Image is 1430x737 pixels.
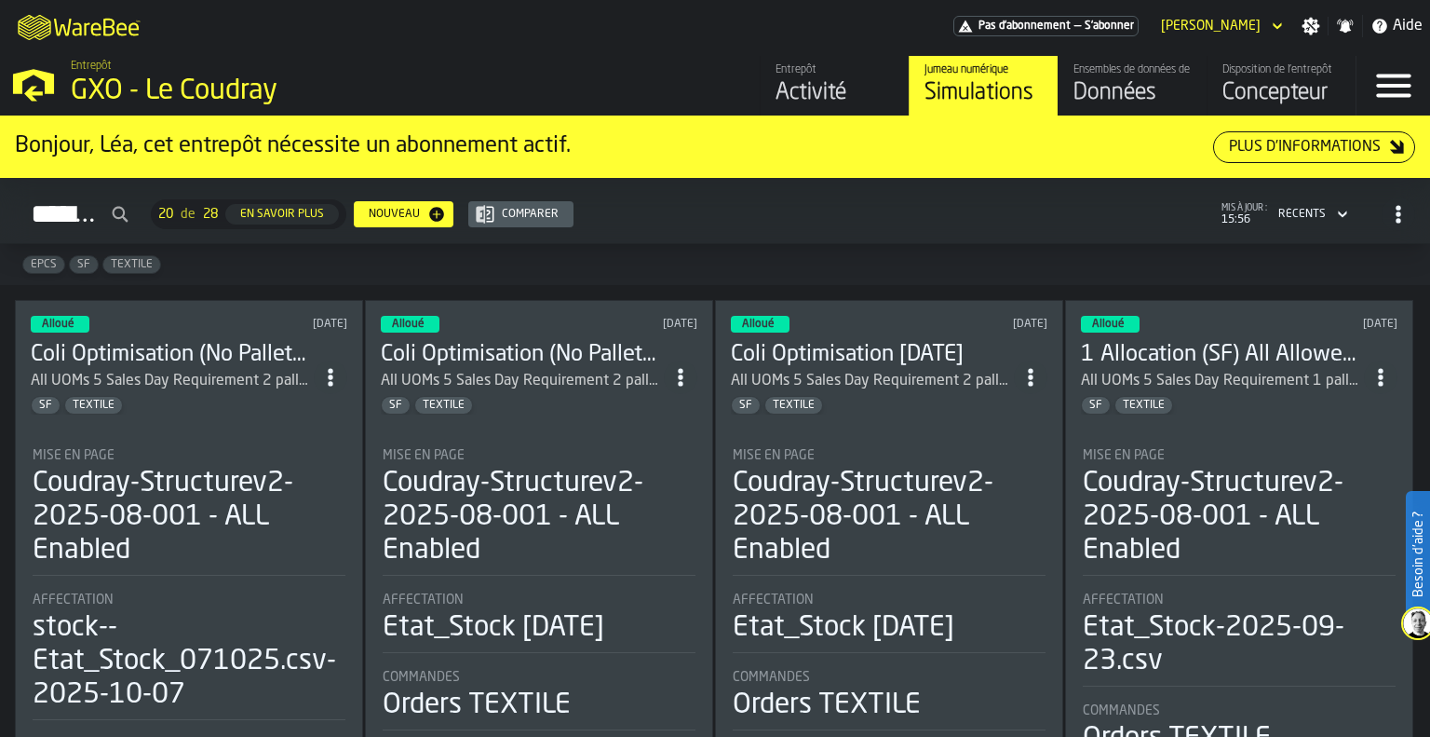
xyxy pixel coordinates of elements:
div: Title [383,593,695,607]
div: Abonnement au menu [953,16,1139,36]
span: 28 [203,207,218,222]
div: stat-Mise en page [733,448,1046,576]
div: Title [1083,593,1396,607]
div: stat-Affectation [33,593,345,720]
div: Title [1083,448,1396,463]
div: Coudray-Structurev2-2025-08-001 - ALL Enabled [733,467,1046,567]
button: button-Plus d'informations [1213,131,1415,163]
span: Alloué [392,319,425,330]
div: DropdownMenuValue-Léa Ducceschi [1153,15,1287,37]
span: Affectation [383,593,464,607]
span: Pas d'abonnement [978,20,1071,33]
div: Comparer [494,208,566,221]
div: GXO - Le Coudray [71,75,573,108]
span: Commandes [383,670,460,685]
div: Updated: 29/09/2025 11:08:00 Created: 29/09/2025 11:06:29 [921,318,1048,331]
span: Alloué [1092,319,1125,330]
label: button-toggle-Paramètres [1294,17,1328,35]
div: stat-Commandes [383,670,695,730]
span: Mise en page [733,448,815,463]
span: Mise en page [1083,448,1165,463]
div: Etat_Stock [DATE] [383,611,604,645]
div: All UOMs 5 Sales Day Requirement 2 pallet places for +A & A in the Bottom Zone 1 Pallet place for... [31,370,314,392]
div: stat-Mise en page [33,448,345,576]
div: Ensembles de données de l'entrepôt [1073,63,1192,76]
div: Updated: 01/10/2025 09:26:25 Created: 29/09/2025 12:15:19 [571,318,698,331]
div: Etat_Stock [DATE] [733,611,954,645]
div: stat-Mise en page [383,448,695,576]
div: stat-Affectation [1083,593,1396,687]
div: Updated: 26/09/2025 16:20:12 Created: 26/09/2025 16:17:37 [1271,318,1398,331]
div: All UOMs 5 Sales Day Requirement 2 pallet places for +A & A in the [GEOGRAPHIC_DATA] 1 Pallet pla... [731,370,1014,392]
label: button-toggle-Notifications [1329,17,1362,35]
h3: 1 Allocation (SF) All Allowed Allocation - All Locations Enabled Textile Setup Run [1081,340,1364,370]
div: Title [733,448,1046,463]
div: ButtonLoadMore-En savoir plus-Prévenir-Première-Dernière [143,199,354,229]
label: button-toggle-Menu [1356,56,1430,116]
div: Coudray-Structurev2-2025-08-001 - ALL Enabled [1083,467,1396,567]
span: de [181,207,196,222]
div: Title [733,670,1046,685]
div: Coudray-Structurev2-2025-08-001 - ALL Enabled [33,467,345,567]
div: Title [383,670,695,685]
div: Title [33,448,345,463]
div: status-3 2 [381,316,439,333]
span: Affectation [1083,593,1164,607]
div: Données [1073,78,1192,108]
span: TEXTILE [1115,399,1172,412]
a: link-to-/wh/i/efd9e906-5eb9-41af-aac9-d3e075764b8d/pricing/ [953,16,1139,36]
div: Concepteur [1222,78,1341,108]
div: Coli Optimisation (No Pallets) 2025-10-07 [31,340,314,370]
span: EPCS [23,258,64,271]
div: status-3 2 [1081,316,1140,333]
span: TEXTILE [415,399,472,412]
div: All UOMs 5 Sales Day Requirement 1 pallet places for +A & A in the [GEOGRAPHIC_DATA] 1 Pallet pla... [1081,370,1364,392]
div: stat-Affectation [383,593,695,653]
div: Title [1083,703,1396,718]
h3: Coli Optimisation [DATE] [731,340,1014,370]
label: button-toggle-Aide [1363,15,1430,37]
span: SF [1082,399,1110,412]
div: stat-Commandes [733,670,1046,730]
div: Orders TEXTILE [383,689,571,722]
span: Entrepôt [71,60,112,73]
div: Orders TEXTILE [733,689,921,722]
div: Coudray-Structurev2-2025-08-001 - ALL Enabled [383,467,695,567]
button: button-En savoir plus [225,204,339,225]
div: Coli Optimisation (No Pallets) 2025-09-29 [381,340,664,370]
div: DropdownMenuValue-4 [1278,208,1326,221]
div: Title [383,448,695,463]
div: Simulations [924,78,1043,108]
button: button-Nouveau [354,201,453,227]
span: TEXTILE [765,399,822,412]
span: Alloué [42,319,74,330]
div: Entrepôt [776,63,894,76]
div: stat-Mise en page [1083,448,1396,576]
span: Affectation [33,593,114,607]
button: button-Comparer [468,201,573,227]
a: link-to-/wh/i/efd9e906-5eb9-41af-aac9-d3e075764b8d/data [1058,56,1207,116]
span: S'abonner [1085,20,1134,33]
div: Activité [776,78,894,108]
div: En savoir plus [233,208,331,221]
div: All UOMs 5 Sales Day Requirement 2 pallet places for +A & A in the Bottom Zone 1 Pallet place for... [381,370,664,392]
span: Commandes [733,670,810,685]
a: link-to-/wh/i/efd9e906-5eb9-41af-aac9-d3e075764b8d/simulations [909,56,1058,116]
span: Mise en page [383,448,465,463]
span: Aide [1393,15,1423,37]
h3: Coli Optimisation (No Pallets) [DATE] [381,340,664,370]
span: Alloué [742,319,775,330]
div: Updated: 08/10/2025 10:38:44 Created: 07/10/2025 16:23:24 [221,318,348,331]
span: mis à jour : [1221,203,1267,213]
div: DropdownMenuValue-Léa Ducceschi [1161,19,1261,34]
div: Coli Optimisation 2025-09-29 [731,340,1014,370]
a: link-to-/wh/i/efd9e906-5eb9-41af-aac9-d3e075764b8d/designer [1207,56,1356,116]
